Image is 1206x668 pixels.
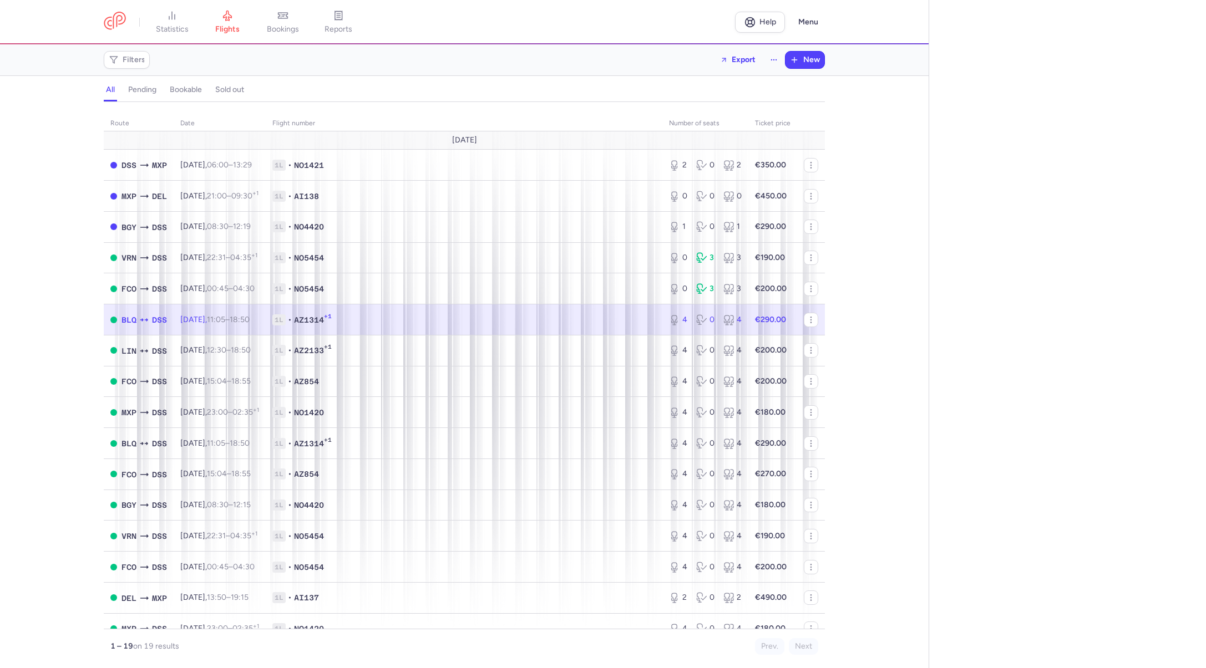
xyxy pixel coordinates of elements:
[233,284,255,293] time: 04:30
[669,376,687,387] div: 4
[252,190,259,197] sup: +1
[133,641,179,651] span: on 19 results
[180,191,259,201] span: [DATE],
[207,284,229,293] time: 00:45
[732,55,756,64] span: Export
[152,592,167,604] span: MXP
[231,345,251,355] time: 18:50
[123,55,145,64] span: Filters
[696,623,715,634] div: 0
[215,24,240,34] span: flights
[233,500,251,509] time: 12:15
[272,623,286,634] span: 1L
[207,191,227,201] time: 21:00
[104,115,174,132] th: route
[121,437,136,450] span: BLQ
[266,115,662,132] th: Flight number
[755,469,786,478] strong: €270.00
[152,406,167,419] span: DSS
[723,407,742,418] div: 4
[288,314,292,325] span: •
[288,252,292,263] span: •
[696,499,715,511] div: 0
[121,468,136,481] span: FCO
[723,499,742,511] div: 4
[255,10,311,34] a: bookings
[723,221,742,232] div: 1
[288,623,292,634] span: •
[104,12,126,32] a: CitizenPlane red outlined logo
[180,531,257,540] span: [DATE],
[170,85,202,95] h4: bookable
[152,530,167,542] span: DSS
[272,191,286,202] span: 1L
[723,531,742,542] div: 4
[723,314,742,325] div: 4
[207,284,255,293] span: –
[792,12,825,33] button: Menu
[723,592,742,603] div: 2
[294,592,319,603] span: AI137
[207,222,229,231] time: 08:30
[294,407,324,418] span: NO1420
[180,500,251,509] span: [DATE],
[180,562,255,572] span: [DATE],
[207,191,259,201] span: –
[311,10,366,34] a: reports
[324,343,332,354] span: +1
[755,500,786,509] strong: €180.00
[180,160,252,170] span: [DATE],
[294,283,324,294] span: NO5454
[272,376,286,387] span: 1L
[723,438,742,449] div: 4
[121,530,136,542] span: VRN
[152,437,167,450] span: DSS
[152,561,167,573] span: DSS
[696,438,715,449] div: 0
[755,624,786,633] strong: €180.00
[207,222,251,231] span: –
[755,407,786,417] strong: €180.00
[755,593,787,602] strong: €490.00
[121,406,136,419] span: MXP
[207,315,250,324] span: –
[233,160,252,170] time: 13:29
[723,562,742,573] div: 4
[121,499,136,511] span: BGY
[669,221,687,232] div: 1
[723,191,742,202] div: 0
[288,592,292,603] span: •
[152,283,167,295] span: DSS
[144,10,200,34] a: statistics
[121,190,136,202] span: MXP
[180,253,257,262] span: [DATE],
[180,469,251,478] span: [DATE],
[696,283,715,294] div: 3
[272,221,286,232] span: 1L
[669,499,687,511] div: 4
[232,407,259,417] time: 02:35
[272,468,286,480] span: 1L
[207,624,259,633] span: –
[121,314,136,326] span: BLQ
[755,222,786,231] strong: €290.00
[325,24,352,34] span: reports
[180,315,250,324] span: [DATE],
[755,345,787,355] strong: €200.00
[272,499,286,511] span: 1L
[272,160,286,171] span: 1L
[121,375,136,387] span: FCO
[207,438,250,448] span: –
[272,438,286,449] span: 1L
[723,252,742,263] div: 3
[152,159,167,171] span: MXP
[288,283,292,294] span: •
[207,593,226,602] time: 13:50
[128,85,156,95] h4: pending
[669,438,687,449] div: 4
[294,499,324,511] span: NO4420
[324,436,332,447] span: +1
[294,345,324,356] span: AZ2133
[669,592,687,603] div: 2
[207,160,229,170] time: 06:00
